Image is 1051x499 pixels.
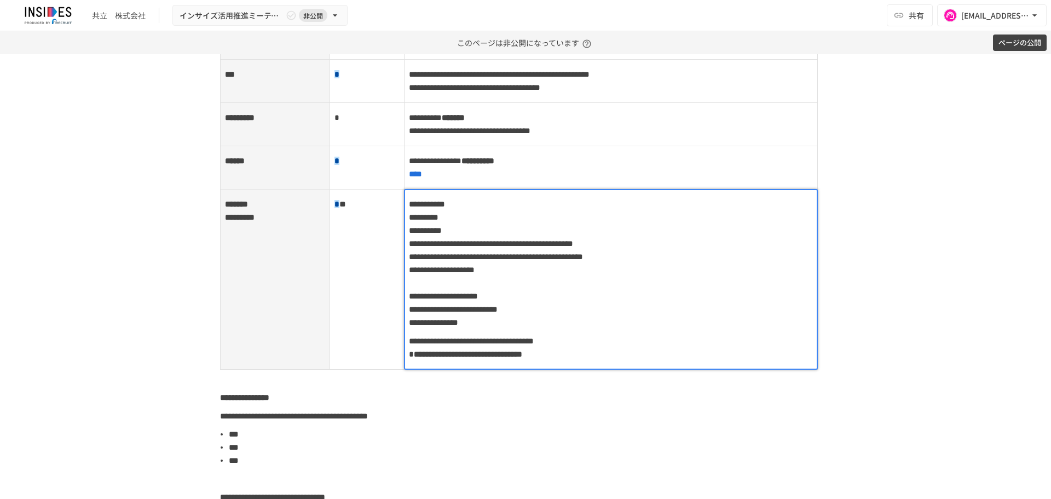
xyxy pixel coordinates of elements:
[961,9,1029,22] div: [EMAIL_ADDRESS][DOMAIN_NAME]
[299,10,327,21] span: 非公開
[172,5,348,26] button: インサイズ活用推進ミーティング ～３回目～非公開
[13,7,83,24] img: JmGSPSkPjKwBq77AtHmwC7bJguQHJlCRQfAXtnx4WuV
[180,9,284,22] span: インサイズ活用推進ミーティング ～３回目～
[92,10,146,21] div: 共立 株式会社
[457,31,594,54] p: このページは非公開になっています
[937,4,1047,26] button: [EMAIL_ADDRESS][DOMAIN_NAME]
[887,4,933,26] button: 共有
[993,35,1047,51] button: ページの公開
[909,9,924,21] span: 共有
